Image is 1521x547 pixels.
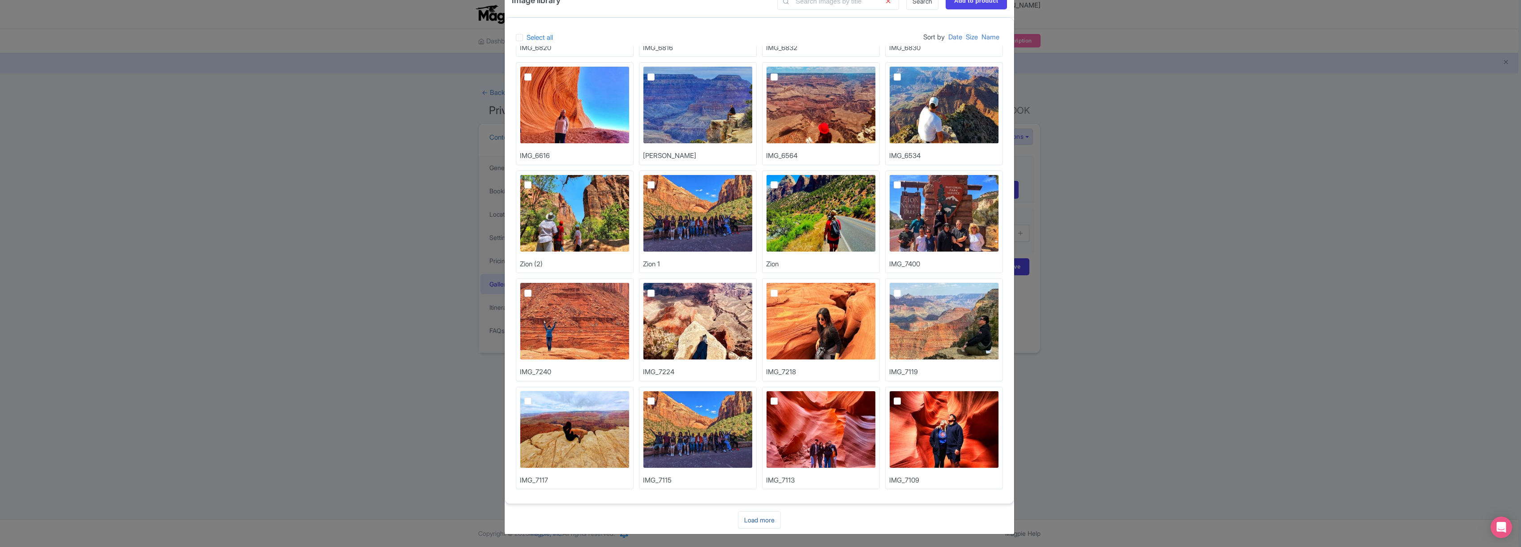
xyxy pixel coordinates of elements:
[1491,517,1512,538] div: Open Intercom Messenger
[889,475,919,486] div: IMG_7109
[527,33,553,43] label: Select all
[520,66,630,144] img: IMG_6616_vecdxj.jpg
[889,43,921,53] div: IMG_6830
[889,66,999,144] img: IMG_6534_m8tmra.jpg
[766,475,795,486] div: IMG_7113
[520,282,630,360] img: IMG_7240_sfmqfa.jpg
[520,475,548,486] div: IMG_7117
[889,282,999,360] img: IMG_7119_fswvj3.jpg
[766,66,876,144] img: IMG_6564_rm0lw7.jpg
[923,29,945,46] span: Sort by
[643,391,753,468] img: IMG_7115_wn6imv.jpg
[520,175,630,252] img: Zion_2_hkir8j.jpg
[889,175,999,252] img: IMG_7400_ni8nsk.jpg
[766,151,797,161] div: IMG_6564
[520,43,551,53] div: IMG_6820
[643,43,673,53] div: IMG_6816
[643,475,672,486] div: IMG_7115
[643,175,753,252] img: Zion_1_kdtffo.jpg
[520,391,630,468] img: IMG_7117_je9bop.jpg
[948,29,962,46] a: Date
[981,29,999,46] a: Name
[643,367,674,377] div: IMG_7224
[766,282,876,360] img: IMG_7218_wlpl2l.jpg
[520,151,550,161] div: IMG_6616
[889,391,999,468] img: IMG_7109_e8kzak.jpg
[766,175,876,252] img: Zion_abfeee.jpg
[766,259,779,269] div: Zion
[766,43,797,53] div: IMG_6832
[520,259,543,269] div: Zion (2)
[738,511,781,529] a: Load more
[766,367,796,377] div: IMG_7218
[643,259,660,269] div: Zion 1
[520,367,551,377] div: IMG_7240
[966,29,978,46] a: Size
[766,391,876,468] img: IMG_7113_a70nng.jpg
[643,151,696,161] div: [PERSON_NAME]
[889,259,920,269] div: IMG_7400
[643,66,753,144] img: Justin_c8d0ox.jpg
[889,367,918,377] div: IMG_7119
[643,282,753,360] img: IMG_7224_stbroo.jpg
[889,151,921,161] div: IMG_6534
